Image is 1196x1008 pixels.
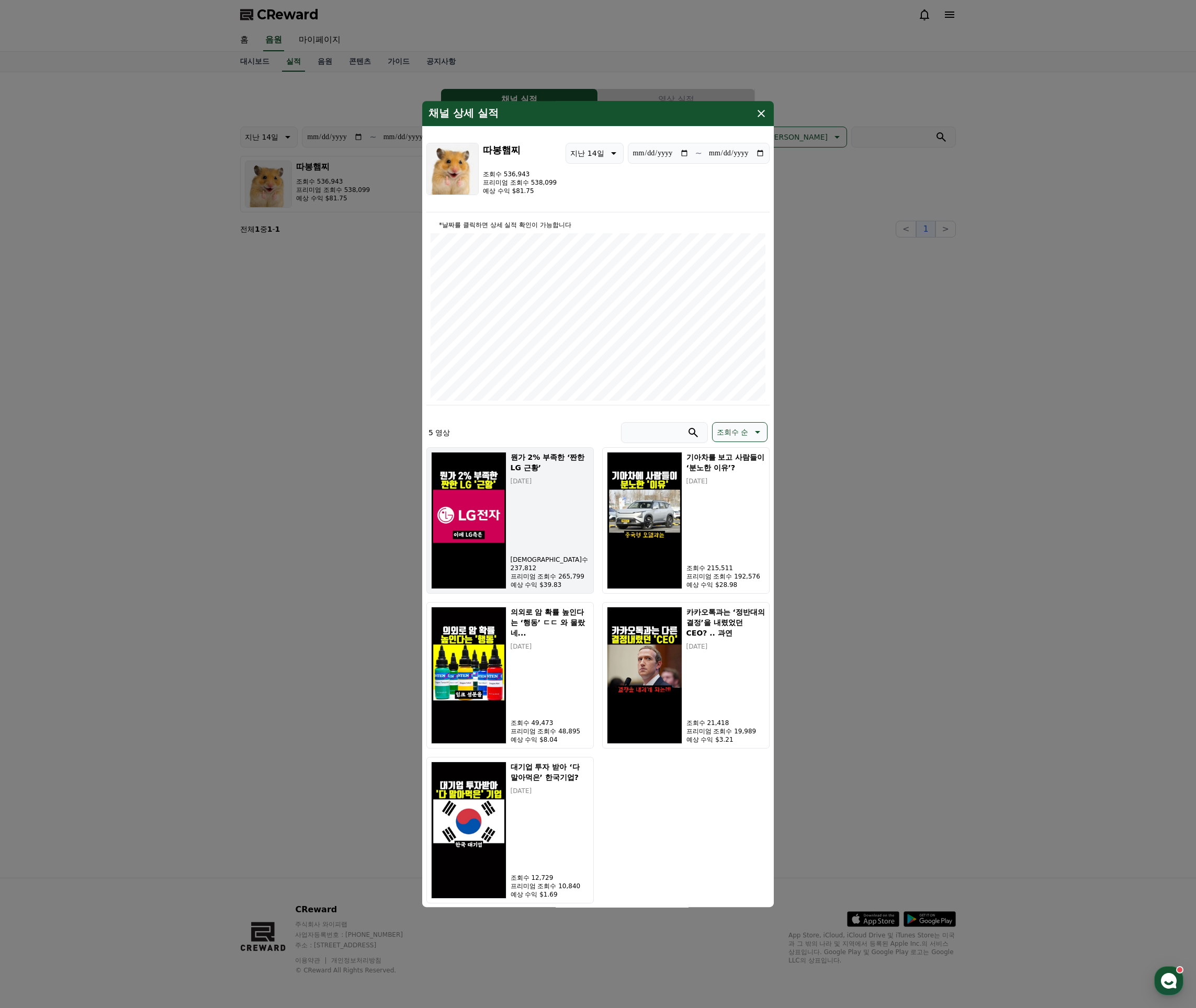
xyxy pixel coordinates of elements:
p: 조회수 12,729 [511,874,589,882]
p: 프리미엄 조회수 192,576 [686,572,765,581]
span: 대화 [96,348,108,356]
span: 설정 [162,347,174,356]
button: 지난 14일 [566,143,623,164]
h4: 채널 상세 실적 [428,107,499,120]
p: 조회수 49,473 [511,719,589,727]
p: 프리미엄 조회수 19,989 [686,727,765,735]
p: 예상 수익 $39.83 [511,581,589,589]
p: *날짜를 클릭하면 상세 실적 확인이 가능합니다 [431,221,765,229]
h5: 뭔가 2% 부족한 ‘짠한 LG 근황’ [511,452,589,473]
h5: 카카오톡과는 ‘정반대의 결정’을 내렸었던 CEO? .. 과연 [686,607,765,638]
h5: 대기업 투자 받아 ‘다 말아먹은’ 한국기업? [511,762,589,783]
p: [DATE] [511,642,589,651]
p: 예상 수익 $28.98 [686,581,765,589]
a: 설정 [135,332,201,358]
p: ~ [695,147,702,160]
p: 예상 수익 $81.75 [483,187,557,195]
img: 뭔가 2% 부족한 ‘짠한 LG 근황’ [431,452,506,589]
p: [DATE] [686,477,765,485]
p: 프리미엄 조회수 10,840 [511,882,589,890]
p: [DEMOGRAPHIC_DATA]수 237,812 [511,556,589,572]
p: 5 영상 [428,427,450,438]
span: 홈 [33,347,39,356]
button: 대기업 투자 받아 ‘다 말아먹은’ 한국기업? 대기업 투자 받아 ‘다 말아먹은’ 한국기업? [DATE] 조회수 12,729 프리미엄 조회수 10,840 예상 수익 $1.69 [426,757,594,903]
p: [DATE] [511,787,589,795]
button: 카카오톡과는 ‘정반대의 결정’을 내렸었던 CEO? .. 과연 카카오톡과는 ‘정반대의 결정’을 내렸었던 CEO? .. 과연 [DATE] 조회수 21,418 프리미엄 조회수 19... [602,602,770,749]
p: 프리미엄 조회수 538,099 [483,178,557,187]
h3: 따봉햄찌 [483,143,557,157]
img: 카카오톡과는 ‘정반대의 결정’을 내렸었던 CEO? .. 과연 [607,607,682,744]
p: 조회수 215,511 [686,564,765,572]
div: modal [422,101,774,908]
p: [DATE] [686,642,765,651]
p: 지난 14일 [570,146,604,161]
p: 조회수 21,418 [686,719,765,727]
img: 기아차를 보고 사람들이 ‘분노한 이유’? [607,452,682,589]
button: 조회수 순 [712,422,768,442]
a: 대화 [69,332,135,358]
p: 예상 수익 $3.21 [686,735,765,744]
p: 프리미엄 조회수 48,895 [511,727,589,735]
img: 따봉햄찌 [426,143,479,195]
h5: 의외로 암 확률 높인다는 ‘행동’ ㄷㄷ 와 몰랐네... [511,607,589,638]
h5: 기아차를 보고 사람들이 ‘분노한 이유’? [686,452,765,473]
p: 조회수 536,943 [483,170,557,178]
p: 예상 수익 $1.69 [511,890,589,899]
img: 대기업 투자 받아 ‘다 말아먹은’ 한국기업? [431,762,506,899]
a: 홈 [3,332,69,358]
p: 조회수 순 [717,425,748,439]
p: [DATE] [511,477,589,485]
button: 뭔가 2% 부족한 ‘짠한 LG 근황’ 뭔가 2% 부족한 ‘짠한 LG 근황’ [DATE] [DEMOGRAPHIC_DATA]수 237,812 프리미엄 조회수 265,799 예상 ... [426,447,594,594]
p: 프리미엄 조회수 265,799 [511,572,589,581]
p: 예상 수익 $8.04 [511,735,589,744]
button: 의외로 암 확률 높인다는 ‘행동’ ㄷㄷ 와 몰랐네... 의외로 암 확률 높인다는 ‘행동’ ㄷㄷ 와 몰랐네... [DATE] 조회수 49,473 프리미엄 조회수 48,895 예... [426,602,594,749]
img: 의외로 암 확률 높인다는 ‘행동’ ㄷㄷ 와 몰랐네... [431,607,506,744]
button: 기아차를 보고 사람들이 ‘분노한 이유’? 기아차를 보고 사람들이 ‘분노한 이유’? [DATE] 조회수 215,511 프리미엄 조회수 192,576 예상 수익 $28.98 [602,447,770,594]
